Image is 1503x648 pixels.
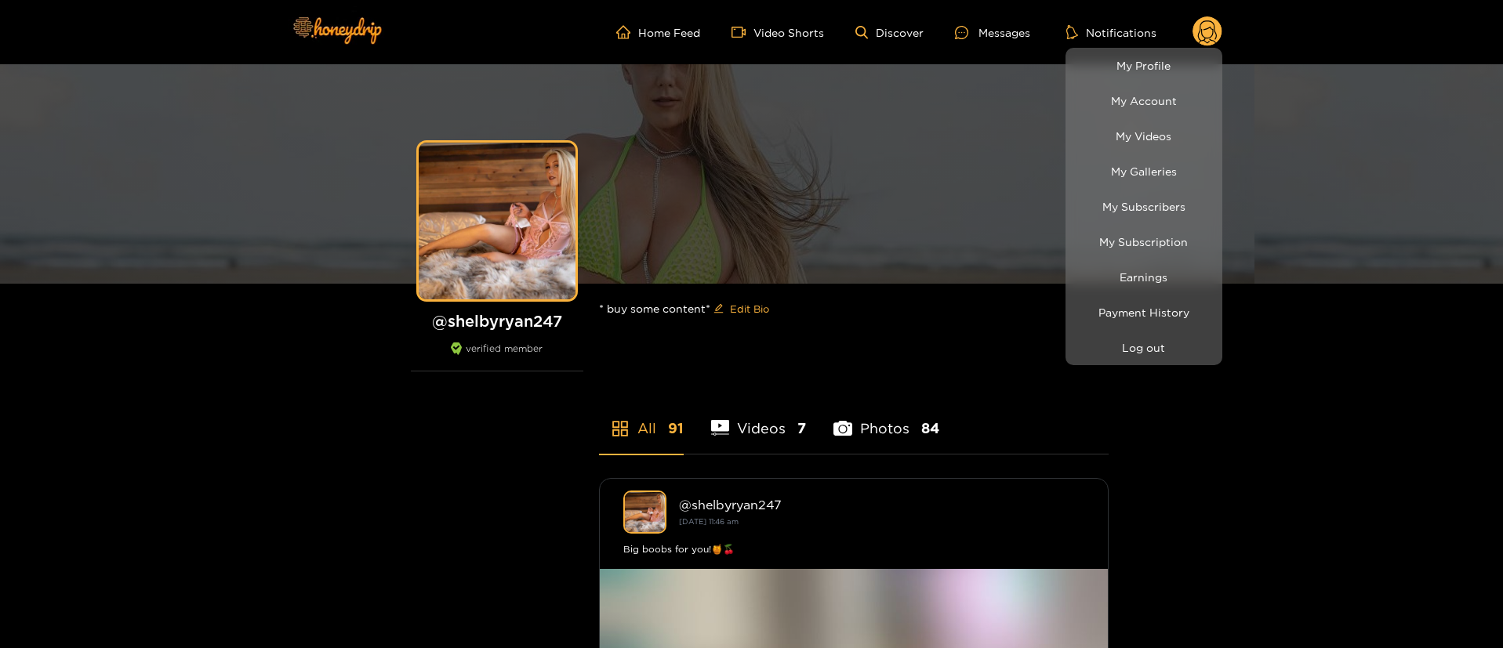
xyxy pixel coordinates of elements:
a: My Subscribers [1069,193,1218,220]
a: Earnings [1069,263,1218,291]
a: My Account [1069,87,1218,114]
a: Payment History [1069,299,1218,326]
button: Log out [1069,334,1218,361]
a: My Profile [1069,52,1218,79]
a: My Videos [1069,122,1218,150]
a: My Subscription [1069,228,1218,255]
a: My Galleries [1069,157,1218,185]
